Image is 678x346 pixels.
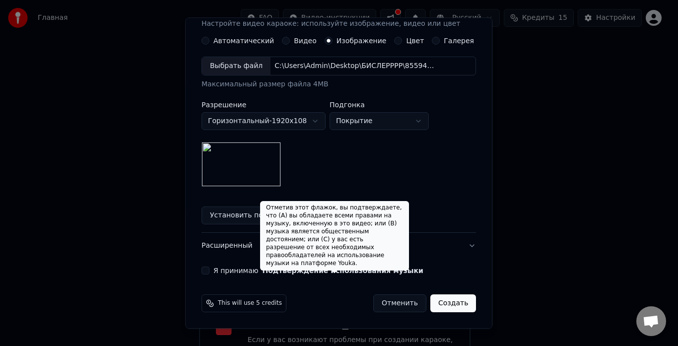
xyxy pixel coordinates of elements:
span: This will use 5 credits [218,300,282,308]
label: Подгонка [330,102,429,109]
button: Отменить [373,295,426,313]
label: Разрешение [202,102,326,109]
label: Видео [294,38,317,45]
button: Установить по умолчанию [202,207,315,225]
div: C:\Users\Admin\Desktop\БИСЛЕРРРР\85594117f928d337aa146e212c6b521a.1000x1000x1.png [271,62,439,71]
label: Изображение [337,38,387,45]
div: ВидеоНастройте видео караоке: используйте изображение, видео или цвет [202,37,476,233]
label: Цвет [407,38,424,45]
div: Отметив этот флажок, вы подтверждаете, что (A) вы обладаете всеми правами на музыку, включенную в... [260,201,409,271]
div: Выбрать файл [202,58,271,75]
label: Автоматический [213,38,274,45]
p: Настройте видео караоке: используйте изображение, видео или цвет [202,19,460,29]
button: Расширенный [202,233,476,259]
div: Видео [202,5,460,29]
div: Максимальный размер файла 4MB [202,80,476,90]
label: Я принимаю [213,268,423,275]
button: Я принимаю [263,268,423,275]
label: Галерея [444,38,475,45]
button: Создать [430,295,476,313]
